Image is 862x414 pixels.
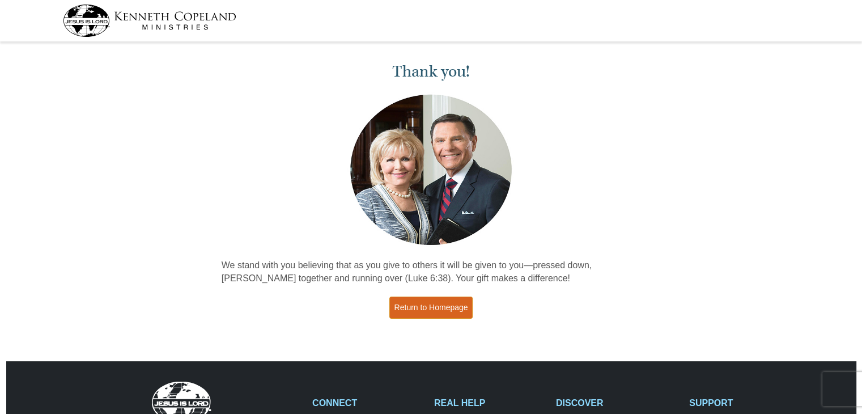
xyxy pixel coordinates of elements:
a: Return to Homepage [389,297,473,319]
img: Kenneth and Gloria [347,92,515,248]
p: We stand with you believing that as you give to others it will be given to you—pressed down, [PER... [222,259,641,285]
img: kcm-header-logo.svg [63,5,236,37]
h2: SUPPORT [689,398,799,408]
h2: DISCOVER [556,398,677,408]
h2: CONNECT [312,398,422,408]
h1: Thank you! [222,62,641,81]
h2: REAL HELP [434,398,544,408]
